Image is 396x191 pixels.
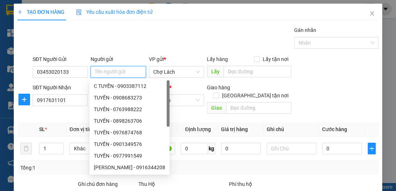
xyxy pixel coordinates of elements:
span: kg [208,143,215,154]
span: plus [368,146,375,151]
span: Giao [207,102,226,114]
div: Phí thu hộ [229,180,318,191]
div: CL1209250008 [69,24,132,33]
div: TUYỀN - 0901349576 [94,140,165,148]
span: Đơn vị tính [70,126,97,132]
div: TUYỀN - 0908683273 [89,92,170,103]
input: 0 [221,143,261,154]
button: delete [20,143,32,154]
div: Tên hàng: 2 KIỆN ( : 1 ) [6,10,132,19]
div: TUYỀN - 0977991549 [89,150,170,162]
span: Sài Gòn [153,95,200,106]
span: close [369,11,375,16]
span: Định lượng [185,126,211,132]
div: TUYỀN - 0763988222 [94,105,165,113]
input: Ghi Chú [267,143,316,154]
span: plus [17,9,22,15]
div: TUYỀN - 0898263706 [89,115,170,127]
span: SL [74,9,84,19]
input: Dọc đường [226,102,291,114]
span: Chợ Lách [153,66,200,77]
span: Khác [74,143,115,154]
label: Ghi chú đơn hàng [78,181,118,187]
div: SĐT Người Nhận [33,84,88,92]
div: TUYỀN - 0977991549 [94,152,165,160]
button: plus [18,94,30,105]
span: plus [19,97,30,102]
div: TUYỀN - 0763988222 [89,103,170,115]
span: Lấy [207,66,224,77]
span: Lấy tận nơi [260,55,291,63]
th: Ghi chú [264,122,319,137]
span: TẠO ĐƠN HÀNG [17,9,64,15]
div: C TUYỀN - 0903387112 [89,80,170,92]
label: Gán nhãn [294,27,316,33]
span: Thu Hộ [138,181,155,187]
div: C TUYỀN - 0903387112 [94,82,165,90]
button: Close [362,4,382,24]
div: SĐT Người Gửi [33,55,88,63]
input: Dọc đường [224,66,291,77]
div: Người gửi [91,55,146,63]
div: [DATE] 12:27 [69,33,132,41]
span: Giá trị hàng [221,126,248,132]
div: VP gửi [149,55,204,63]
span: Giao hàng [207,85,230,90]
div: TUYỀN - 0898263706 [94,117,165,125]
div: TUYỀN - 0901349576 [89,138,170,150]
div: TUYỀN - 0976874768 [94,129,165,137]
div: TUYỀN - 0908683273 [94,94,165,102]
span: Lấy hàng [207,56,228,62]
div: [PERSON_NAME] - 0916344208 [94,163,165,171]
button: plus [368,143,376,154]
img: icon [76,9,82,15]
div: NGỌC TUYỀN - 0916344208 [89,162,170,173]
span: SL [39,126,45,132]
span: Cước hàng [322,126,347,132]
span: [GEOGRAPHIC_DATA] tận nơi [219,92,291,99]
span: Yêu cầu xuất hóa đơn điện tử [76,9,153,15]
div: Tổng: 1 [20,164,154,172]
div: TUYỀN - 0976874768 [89,127,170,138]
div: VP [GEOGRAPHIC_DATA] [69,41,132,57]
